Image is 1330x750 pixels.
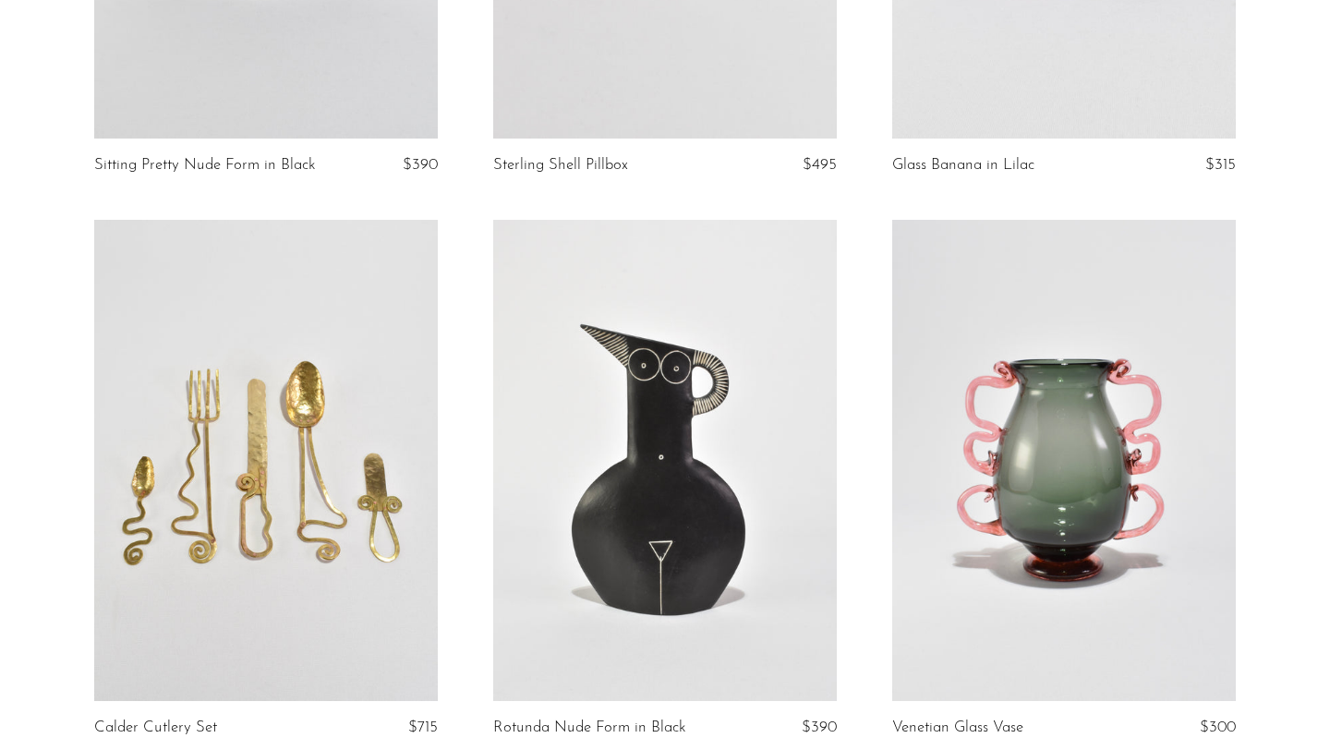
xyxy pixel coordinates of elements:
a: Sitting Pretty Nude Form in Black [94,157,316,174]
span: $390 [802,720,837,735]
a: Calder Cutlery Set [94,720,217,736]
a: Venetian Glass Vase [892,720,1023,736]
span: $390 [403,157,438,173]
span: $715 [408,720,438,735]
span: $495 [803,157,837,173]
span: $300 [1200,720,1236,735]
a: Sterling Shell Pillbox [493,157,628,174]
span: $315 [1205,157,1236,173]
a: Rotunda Nude Form in Black [493,720,686,736]
a: Glass Banana in Lilac [892,157,1034,174]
